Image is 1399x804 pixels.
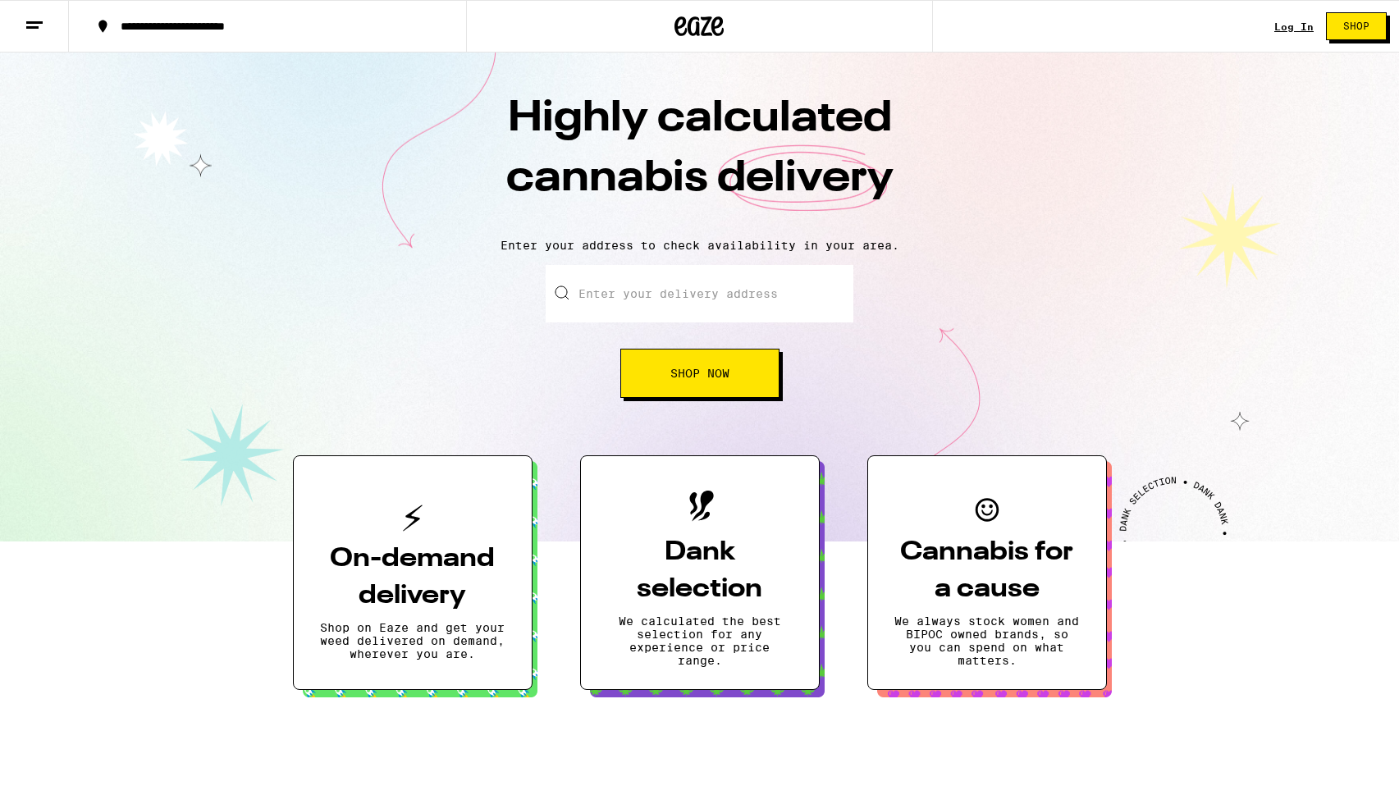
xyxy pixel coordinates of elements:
[894,534,1080,608] h3: Cannabis for a cause
[546,265,853,322] input: Enter your delivery address
[607,534,793,608] h3: Dank selection
[1274,21,1314,32] a: Log In
[1314,12,1399,40] a: Shop
[293,455,533,690] button: On-demand deliveryShop on Eaze and get your weed delivered on demand, wherever you are.
[1326,12,1387,40] button: Shop
[16,239,1383,252] p: Enter your address to check availability in your area.
[320,541,505,614] h3: On-demand delivery
[1343,21,1369,31] span: Shop
[413,89,987,226] h1: Highly calculated cannabis delivery
[670,368,729,379] span: Shop Now
[620,349,780,398] button: Shop Now
[320,621,505,660] p: Shop on Eaze and get your weed delivered on demand, wherever you are.
[867,455,1107,690] button: Cannabis for a causeWe always stock women and BIPOC owned brands, so you can spend on what matters.
[580,455,820,690] button: Dank selectionWe calculated the best selection for any experience or price range.
[894,614,1080,667] p: We always stock women and BIPOC owned brands, so you can spend on what matters.
[607,614,793,667] p: We calculated the best selection for any experience or price range.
